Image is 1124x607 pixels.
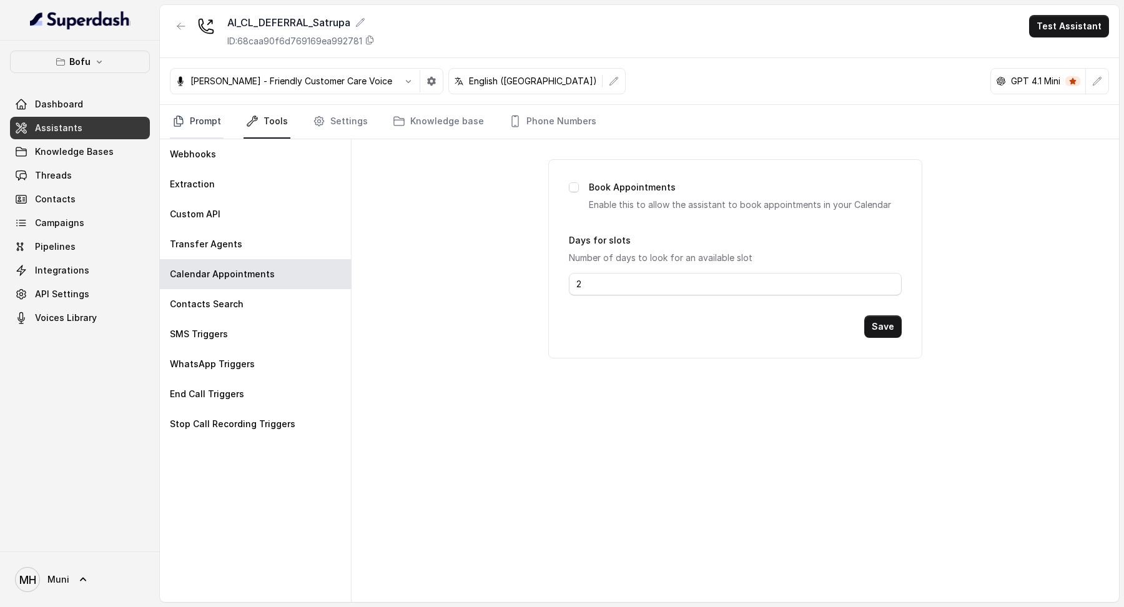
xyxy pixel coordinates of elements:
[170,418,295,430] p: Stop Call Recording Triggers
[244,105,290,139] a: Tools
[310,105,370,139] a: Settings
[996,76,1006,86] svg: openai logo
[170,328,228,340] p: SMS Triggers
[390,105,486,139] a: Knowledge base
[1029,15,1109,37] button: Test Assistant
[589,197,901,212] p: Enable this to allow the assistant to book appointments in your Calendar
[35,122,82,134] span: Assistants
[10,212,150,234] a: Campaigns
[10,117,150,139] a: Assistants
[35,98,83,111] span: Dashboard
[170,105,224,139] a: Prompt
[69,54,91,69] p: Bofu
[170,388,244,400] p: End Call Triggers
[10,307,150,329] a: Voices Library
[469,75,597,87] p: English ([GEOGRAPHIC_DATA])
[589,180,676,195] label: Book Appointments
[569,250,901,265] p: Number of days to look for an available slot
[170,178,215,190] p: Extraction
[10,259,150,282] a: Integrations
[227,15,375,30] div: AI_CL_DEFERRAL_Satrupa
[227,35,362,47] p: ID: 68caa90f6d769169ea992781
[47,573,69,586] span: Muni
[506,105,599,139] a: Phone Numbers
[35,240,76,253] span: Pipelines
[10,141,150,163] a: Knowledge Bases
[10,51,150,73] button: Bofu
[10,164,150,187] a: Threads
[170,238,242,250] p: Transfer Agents
[170,105,1109,139] nav: Tabs
[170,298,244,310] p: Contacts Search
[19,573,36,586] text: MH
[35,264,89,277] span: Integrations
[35,217,84,229] span: Campaigns
[569,235,631,245] label: Days for slots
[35,169,72,182] span: Threads
[170,208,220,220] p: Custom API
[170,268,275,280] p: Calendar Appointments
[1011,75,1060,87] p: GPT 4.1 Mini
[170,358,255,370] p: WhatsApp Triggers
[170,148,216,160] p: Webhooks
[10,188,150,210] a: Contacts
[10,93,150,116] a: Dashboard
[10,283,150,305] a: API Settings
[35,288,89,300] span: API Settings
[10,235,150,258] a: Pipelines
[35,312,97,324] span: Voices Library
[10,562,150,597] a: Muni
[190,75,392,87] p: [PERSON_NAME] - Friendly Customer Care Voice
[35,146,114,158] span: Knowledge Bases
[30,10,131,30] img: light.svg
[864,315,902,338] button: Save
[35,193,76,205] span: Contacts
